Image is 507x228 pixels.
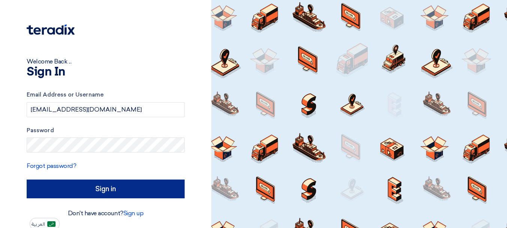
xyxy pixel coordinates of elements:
[27,102,185,117] input: Enter your business email or username
[47,221,56,227] img: ar-AR.png
[32,222,45,227] span: العربية
[123,210,144,217] a: Sign up
[27,24,75,35] img: Teradix logo
[27,162,76,169] a: Forgot password?
[27,126,185,135] label: Password
[27,57,185,66] div: Welcome Back ...
[27,91,185,99] label: Email Address or Username
[27,180,185,198] input: Sign in
[27,209,185,218] div: Don't have account?
[27,66,185,78] h1: Sign In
